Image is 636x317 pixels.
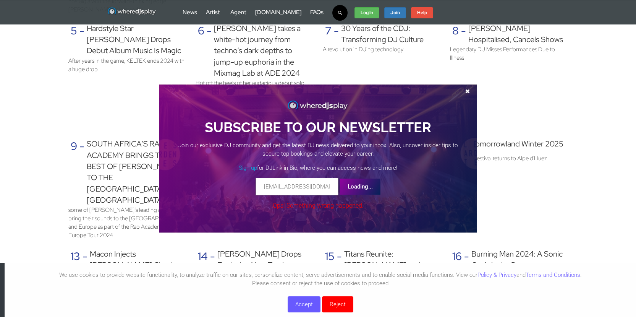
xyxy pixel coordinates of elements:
[335,249,344,305] div: -
[450,249,462,271] div: 16
[468,23,568,46] div: [PERSON_NAME] Hospitalised, Cancels Shows
[68,206,186,239] div: some of [PERSON_NAME]’s leading artists will bring their sounds to the [GEOGRAPHIC_DATA] and Euro...
[459,23,468,46] div: -
[340,179,380,195] button: Loading...
[217,249,314,293] div: [PERSON_NAME] Drops Explosive New Track "Handbrake" on Smash The House
[5,271,636,288] p: We use cookies to provide website functionality, to analyze traffic on our sites, personalize con...
[255,8,301,16] a: [DOMAIN_NAME]
[323,23,441,130] a: 7 - 30 Years of the CDJ: Transforming DJ Culture A revolution in DJing technology
[68,138,186,239] a: 9 - SOUTH AFRICA’S RAP ACADEMY BRINGS THE BEST OF [PERSON_NAME] TO THE [GEOGRAPHIC_DATA] AND [GEO...
[87,23,186,57] div: Hardstyle Star [PERSON_NAME] Drops Debut Album Music Is Magic
[361,10,373,16] strong: Log In
[77,138,87,206] div: -
[174,164,462,172] p: for DJLink-in-Bio, where you can access news and more!
[87,138,186,206] div: SOUTH AFRICA’S RAP ACADEMY BRINGS THE BEST OF [PERSON_NAME] TO THE [GEOGRAPHIC_DATA] AND [GEOGRAP...
[411,7,433,19] a: Help
[68,57,186,73] div: After years in the game, KELTEK ends 2024 with a huge drop
[239,164,257,171] a: Sign up
[287,100,349,112] img: WhereDJsPlay Logo
[196,249,208,293] div: 14
[450,45,568,62] div: Legendary DJ Misses Performances Due to Illness
[322,296,353,312] button: Reject
[230,8,246,16] a: Agent
[174,141,462,158] p: Join our exclusive DJ community and get the latest DJ news delivered to your inbox. Also, uncover...
[450,23,568,130] a: 8 - [PERSON_NAME] Hospitalised, Cancels Shows Legendary DJ Misses Performances Due to Illness
[107,7,157,16] img: WhereDJsPlay
[417,10,427,16] strong: Help
[332,23,341,46] div: -
[354,7,379,19] a: Log In
[208,249,217,293] div: -
[77,23,87,57] div: -
[450,138,568,239] a: 12 - Tomorrowland Winter 2025 A Unique Festival returns to Alpe d'Huez
[323,249,335,305] div: 15
[477,271,516,278] a: Policy & Privacy
[471,249,568,271] div: Burning Man 2024: A Sonic Oasis in the Desert
[341,23,441,46] div: 30 Years of the CDJ: Transforming DJ Culture
[196,79,314,129] div: Hot off the heels of her audacious debut solo single ‘Get Up Bitch! (Shake Ya Ass)’ featuring the...
[526,271,580,278] a: Terms and Conditions
[196,23,314,130] a: 6 - [PERSON_NAME] takes a white-hot journey from techno’s dark depths to jump-up euphoria in the ...
[90,249,186,293] div: Macon Injects [PERSON_NAME] Classic With High Energy Techno In 'Bulletproof'
[344,249,441,305] div: Titans Reunite: [PERSON_NAME] and [PERSON_NAME] Drop Explosive New Track "Follow The Light"
[310,8,324,16] a: FAQs
[196,23,204,79] div: 6
[450,23,459,46] div: 8
[68,249,80,293] div: 13
[256,178,338,195] input: Enter your email address
[390,10,400,16] strong: Join
[450,154,547,163] div: A Unique Festival returns to Alpe d'Huez
[288,296,320,312] button: Accept
[323,45,403,54] div: A revolution in DJing technology
[204,23,214,79] div: -
[68,138,77,206] div: 9
[323,23,332,46] div: 7
[471,138,563,154] div: Tomorrowland Winter 2025
[80,249,90,293] div: -
[384,7,406,19] a: Join
[214,23,314,79] div: [PERSON_NAME] takes a white-hot journey from techno’s dark depths to jump-up euphoria in the Mixm...
[68,23,186,130] a: 5 - Hardstyle Star [PERSON_NAME] Drops Debut Album Music Is Magic After years in the game, KELTEK...
[206,8,220,16] a: Artist
[174,201,462,210] p: Ops! Something wrong happened.
[68,23,77,57] div: 5
[183,8,197,16] a: News
[174,119,462,136] h2: SUBSCRIBE TO OUR NEWSLETTER
[462,249,471,271] div: -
